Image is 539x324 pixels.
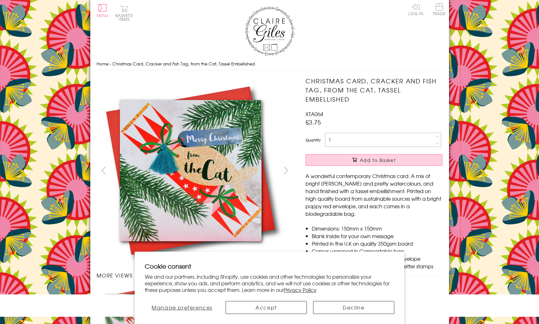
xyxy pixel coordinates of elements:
button: Manage preferences [145,301,219,314]
li: Dimensions: 150mm x 150mm [312,225,442,232]
h1: Christmas Card, Cracker and Fish Tag, from the Cat, Tassel Embellished [306,76,442,103]
span: Menu [97,13,109,18]
span: Trade [433,3,446,15]
img: Christmas Card, Cracker and Fish Tag, from the Cat, Tassel Embellished [293,76,482,265]
li: Blank inside for your own message [312,232,442,240]
span: Manage preferences [152,304,212,311]
a: Privacy Policy [284,286,317,293]
button: prev [97,163,111,177]
img: Claire Giles Greetings Cards [244,6,295,56]
label: Quantity [306,137,321,143]
img: Christmas Card, Cracker and Fish Tag, from the Cat, Tassel Embellished [96,76,285,265]
li: Printed in the U.K on quality 350gsm board [312,240,442,247]
button: Add to Basket [306,154,442,166]
button: Accept [226,301,307,314]
a: Trade [433,3,446,17]
span: Add to Basket [360,157,396,163]
button: Basket0 items [115,5,133,21]
nav: breadcrumbs [97,58,443,70]
button: Menu [97,4,109,17]
a: Log In [408,3,424,15]
span: 0 items [118,13,133,22]
h2: Cookie consent [145,262,394,271]
button: next [279,163,293,177]
span: XTA064 [306,110,323,118]
li: Comes wrapped in Compostable bag [312,247,442,255]
span: Christmas Card, Cracker and Fish Tag, from the Cat, Tassel Embellished [112,61,255,67]
button: Decline [313,301,394,314]
h3: More views [97,271,293,279]
a: Home [97,61,109,67]
p: A wonderful contemporary Christmas card. A mix of bright [PERSON_NAME] and pretty watercolours, a... [306,172,442,217]
p: We and our partners, including Shopify, use cookies and other technologies to personalize your ex... [145,273,394,293]
span: › [110,61,111,67]
span: £3.75 [306,118,321,126]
